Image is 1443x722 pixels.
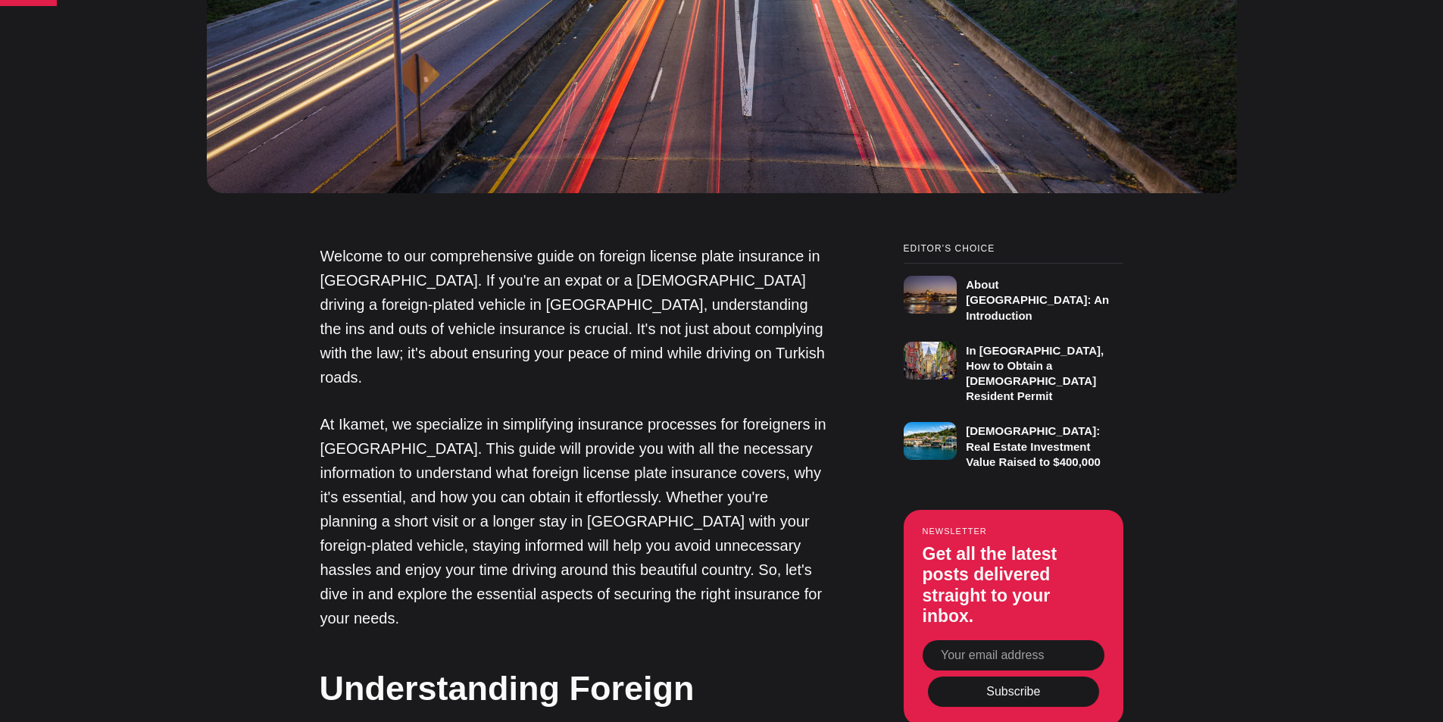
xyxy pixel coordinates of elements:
small: Editor’s Choice [904,244,1123,254]
h3: About [GEOGRAPHIC_DATA]: An Introduction [966,278,1109,322]
h3: Get all the latest posts delivered straight to your inbox. [923,544,1104,627]
a: In [GEOGRAPHIC_DATA], How to Obtain a [DEMOGRAPHIC_DATA] Resident Permit [904,334,1123,405]
h3: [DEMOGRAPHIC_DATA]: Real Estate Investment Value Raised to $400,000 [966,424,1101,468]
p: At Ikamet, we specialize in simplifying insurance processes for foreigners in [GEOGRAPHIC_DATA]. ... [320,412,828,630]
p: Welcome to our comprehensive guide on foreign license plate insurance in [GEOGRAPHIC_DATA]. If yo... [320,244,828,389]
a: About [GEOGRAPHIC_DATA]: An Introduction [904,263,1123,323]
button: Subscribe [928,677,1099,707]
h3: In [GEOGRAPHIC_DATA], How to Obtain a [DEMOGRAPHIC_DATA] Resident Permit [966,344,1104,403]
small: Newsletter [923,527,1104,536]
input: Your email address [923,640,1104,670]
a: [DEMOGRAPHIC_DATA]: Real Estate Investment Value Raised to $400,000 [904,415,1123,470]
